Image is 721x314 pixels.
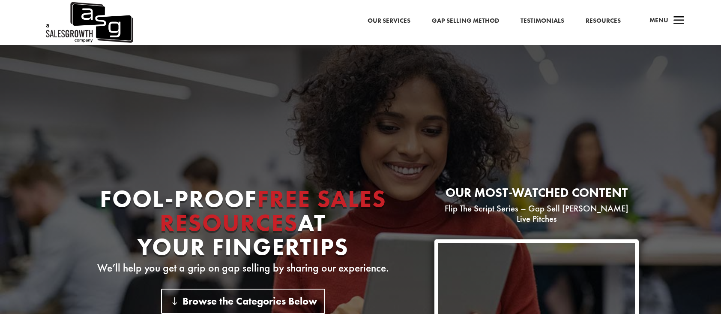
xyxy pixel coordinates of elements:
span: a [670,12,688,30]
span: Menu [649,16,668,24]
p: Flip The Script Series – Gap Sell [PERSON_NAME] Live Pitches [434,203,639,224]
a: Browse the Categories Below [161,289,325,314]
a: Gap Selling Method [432,15,499,27]
h2: Our most-watched content [434,187,639,203]
span: Free Sales Resources [160,183,386,238]
a: Resources [586,15,621,27]
h1: Fool-proof At Your Fingertips [82,187,404,263]
a: Testimonials [521,15,564,27]
a: Our Services [368,15,410,27]
p: We’ll help you get a grip on gap selling by sharing our experience. [82,263,404,273]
